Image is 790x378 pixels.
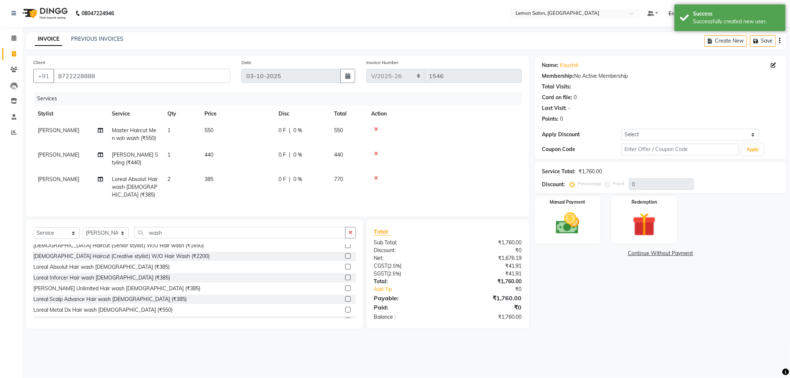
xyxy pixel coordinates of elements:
[542,131,621,138] div: Apply Discount
[368,247,448,254] div: Discount:
[368,270,448,278] div: ( )
[289,175,290,183] span: |
[334,127,343,134] span: 550
[33,242,204,250] div: [DEMOGRAPHIC_DATA] Haircut (Senior stylist) W/O Hair wash (₹1650)
[33,295,187,303] div: Loreal Scalp Advance Hair wash [DEMOGRAPHIC_DATA] (₹385)
[241,59,251,66] label: Date
[389,271,400,277] span: 2.5%
[38,176,79,183] span: [PERSON_NAME]
[448,262,527,270] div: ₹41.91
[71,36,123,42] a: PREVIOUS INVOICES
[289,127,290,134] span: |
[330,106,367,122] th: Total
[279,175,286,183] span: 0 F
[542,181,565,188] div: Discount:
[542,61,559,69] div: Name:
[33,274,170,282] div: Loreal Inforcer Hair wash [DEMOGRAPHIC_DATA] (₹385)
[367,106,522,122] th: Action
[448,313,527,321] div: ₹1,760.00
[33,59,45,66] label: Client
[693,18,780,26] div: Successfully created new user.
[200,106,274,122] th: Price
[33,306,173,314] div: Loreal Metal Dx Hair wash [DEMOGRAPHIC_DATA] (₹550)
[33,285,200,292] div: [PERSON_NAME] Unlimited Hair wash [DEMOGRAPHIC_DATA] (₹385)
[374,228,391,235] span: Total
[107,106,163,122] th: Service
[279,127,286,134] span: 0 F
[293,127,302,134] span: 0 %
[542,145,621,153] div: Coupon Code
[448,278,527,285] div: ₹1,760.00
[631,199,657,205] label: Redemption
[693,10,780,18] div: Success
[569,104,571,112] div: -
[389,263,400,269] span: 2.5%
[279,151,286,159] span: 0 F
[167,151,170,158] span: 1
[112,176,158,198] span: Loreal Absolut Hair wash [DEMOGRAPHIC_DATA] (₹385)
[167,176,170,183] span: 2
[33,252,210,260] div: [DEMOGRAPHIC_DATA] Haircut (Creative stylist) W/O Hair Wash (₹2200)
[112,151,158,166] span: [PERSON_NAME] Styling (₹440)
[448,247,527,254] div: ₹0
[81,3,114,24] b: 08047224946
[274,106,330,122] th: Disc
[578,180,602,187] label: Percentage
[448,239,527,247] div: ₹1,760.00
[704,35,747,47] button: Create New
[368,285,461,293] a: Add Tip
[448,294,527,302] div: ₹1,760.00
[366,59,399,66] label: Invoice Number
[134,227,346,238] input: Search or Scan
[53,69,230,83] input: Search by Name/Mobile/Email/Code
[112,127,156,141] span: Master Haircut Men w/o wash (₹550)
[542,72,574,80] div: Membership:
[542,168,576,175] div: Service Total:
[163,106,200,122] th: Qty
[34,92,527,106] div: Services
[542,104,567,112] div: Last Visit:
[38,151,79,158] span: [PERSON_NAME]
[289,151,290,159] span: |
[33,317,137,325] div: Loreal Absolut Wash Up to Shoulder (₹550)
[368,239,448,247] div: Sub Total:
[374,270,387,277] span: SGST
[542,72,779,80] div: No Active Membership
[560,61,579,69] a: Kaushik
[334,151,343,158] span: 440
[19,3,70,24] img: logo
[167,127,170,134] span: 1
[550,199,585,205] label: Manual Payment
[368,294,448,302] div: Payable:
[542,115,559,123] div: Points:
[293,151,302,159] span: 0 %
[560,115,563,123] div: 0
[374,262,387,269] span: CGST
[368,254,448,262] div: Net:
[613,180,624,187] label: Fixed
[204,151,213,158] span: 440
[448,303,527,312] div: ₹0
[621,144,740,155] input: Enter Offer / Coupon Code
[368,278,448,285] div: Total:
[33,263,170,271] div: Loreal Absolut Hair wash [DEMOGRAPHIC_DATA] (₹385)
[368,313,448,321] div: Balance :
[542,83,571,91] div: Total Visits:
[461,285,527,293] div: ₹0
[549,210,587,237] img: _cash.svg
[204,127,213,134] span: 550
[293,175,302,183] span: 0 %
[33,106,107,122] th: Stylist
[542,94,573,101] div: Card on file:
[35,33,62,46] a: INVOICE
[625,210,663,239] img: _gift.svg
[38,127,79,134] span: [PERSON_NAME]
[536,250,785,257] a: Continue Without Payment
[448,254,527,262] div: ₹1,676.19
[579,168,602,175] div: ₹1,760.00
[368,262,448,270] div: ( )
[334,176,343,183] span: 770
[574,94,577,101] div: 0
[750,35,776,47] button: Save
[33,69,54,83] button: +91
